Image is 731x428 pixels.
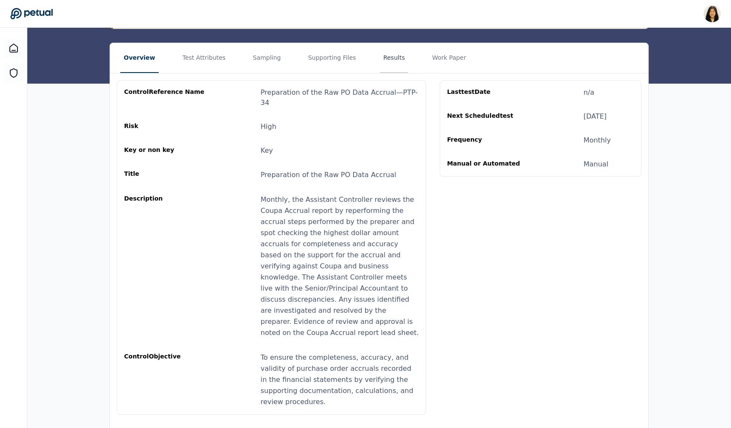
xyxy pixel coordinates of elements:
[583,159,608,169] div: Manual
[124,122,206,132] div: Risk
[10,8,53,20] a: Go to Dashboard
[179,43,229,73] button: Test Attributes
[3,38,24,58] a: Dashboard
[261,122,276,132] div: High
[261,352,419,408] div: To ensure the completeness, accuracy, and validity of purchase order accruals recorded in the fin...
[305,43,359,73] button: Supporting Files
[124,146,206,156] div: Key or non key
[704,5,721,22] img: Renee Park
[583,135,611,146] div: Monthly
[447,135,529,146] div: Frequency
[124,352,206,408] div: control Objective
[429,43,470,73] button: Work Paper
[124,87,206,108] div: control Reference Name
[124,169,206,181] div: Title
[261,146,273,156] div: Key
[261,87,419,108] div: Preparation of the Raw PO Data Accrual — PTP-34
[124,194,206,338] div: Description
[447,111,529,122] div: Next Scheduled test
[447,87,529,98] div: Last test Date
[583,111,606,122] div: [DATE]
[110,43,648,73] nav: Tabs
[3,63,24,83] a: SOC
[447,159,529,169] div: Manual or Automated
[261,194,419,338] div: Monthly, the Assistant Controller reviews the Coupa Accrual report by reperforming the accrual st...
[261,171,396,179] span: Preparation of the Raw PO Data Accrual
[249,43,284,73] button: Sampling
[380,43,409,73] button: Results
[120,43,159,73] button: Overview
[583,87,594,98] div: n/a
